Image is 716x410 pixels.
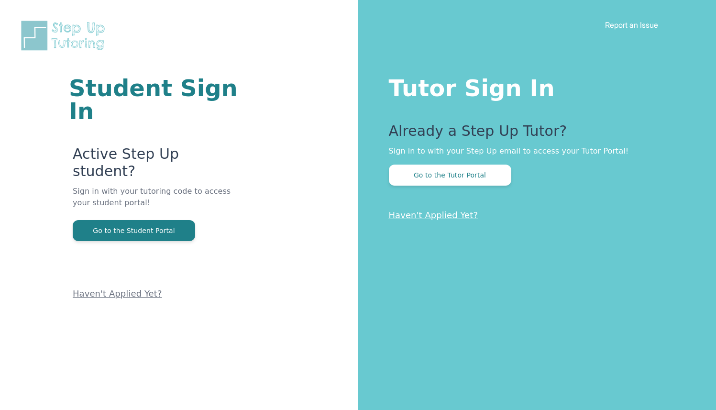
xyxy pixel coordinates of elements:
[389,73,678,100] h1: Tutor Sign In
[73,288,162,299] a: Haven't Applied Yet?
[73,220,195,241] button: Go to the Student Portal
[389,122,678,145] p: Already a Step Up Tutor?
[389,145,678,157] p: Sign in to with your Step Up email to access your Tutor Portal!
[69,77,243,122] h1: Student Sign In
[389,165,511,186] button: Go to the Tutor Portal
[73,186,243,220] p: Sign in with your tutoring code to access your student portal!
[73,226,195,235] a: Go to the Student Portal
[389,210,478,220] a: Haven't Applied Yet?
[73,145,243,186] p: Active Step Up student?
[19,19,111,52] img: Step Up Tutoring horizontal logo
[389,170,511,179] a: Go to the Tutor Portal
[605,20,658,30] a: Report an Issue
